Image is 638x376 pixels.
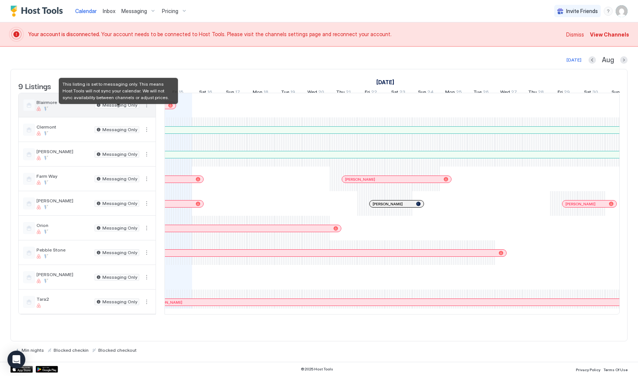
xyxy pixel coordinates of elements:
[142,125,151,134] button: More options
[538,89,544,97] span: 28
[472,88,491,98] a: August 26, 2025
[207,89,212,97] span: 16
[612,89,620,97] span: Sun
[54,347,89,353] span: Blocked checkin
[142,199,151,208] div: menu
[602,56,614,64] span: Aug
[162,8,178,15] span: Pricing
[142,273,151,282] div: menu
[36,272,92,277] span: [PERSON_NAME]
[142,297,151,306] div: menu
[418,89,426,97] span: Sun
[511,89,517,97] span: 27
[22,347,44,353] span: Min nights
[36,366,58,373] a: Google Play Store
[142,199,151,208] button: More options
[473,89,482,97] span: Tue
[556,88,572,98] a: August 29, 2025
[301,367,333,372] span: © 2025 Host Tools
[363,88,379,98] a: August 22, 2025
[610,88,628,98] a: August 31, 2025
[498,88,519,98] a: August 27, 2025
[345,177,375,182] span: [PERSON_NAME]
[391,89,398,97] span: Sat
[197,88,214,98] a: August 16, 2025
[121,8,147,15] span: Messaging
[592,89,598,97] span: 30
[456,89,462,97] span: 25
[565,56,583,64] button: [DATE]
[253,89,262,97] span: Mon
[264,89,268,97] span: 18
[374,77,396,88] a: August 1, 2025
[604,7,613,16] div: menu
[416,88,436,98] a: August 24, 2025
[427,89,434,97] span: 24
[36,99,92,105] span: Blairmore
[142,174,151,183] button: More options
[576,365,600,373] a: Privacy Policy
[142,224,151,233] button: More options
[528,89,537,97] span: Thu
[307,89,317,97] span: Wed
[567,57,581,63] div: [DATE]
[371,89,377,97] span: 22
[603,367,628,372] span: Terms Of Use
[142,150,151,159] button: More options
[399,89,405,97] span: 23
[199,89,206,97] span: Sat
[565,202,596,206] span: [PERSON_NAME]
[142,174,151,183] div: menu
[18,80,51,91] span: 9 Listings
[36,296,92,302] span: Tara2
[75,8,97,14] span: Calendar
[36,198,92,203] span: [PERSON_NAME]
[566,8,598,15] span: Invite Friends
[365,89,370,97] span: Fri
[500,89,510,97] span: Wed
[558,89,563,97] span: Fri
[36,247,92,253] span: Pebble Stone
[36,222,92,228] span: Orion
[75,7,97,15] a: Calendar
[142,248,151,257] button: More options
[142,224,151,233] div: menu
[584,89,591,97] span: Sat
[142,273,151,282] button: More options
[226,89,234,97] span: Sun
[582,88,600,98] a: August 30, 2025
[152,300,182,305] span: [PERSON_NAME]
[170,88,185,98] a: August 15, 2025
[279,88,297,98] a: August 19, 2025
[59,78,178,104] div: This listing is set to messaging only. This means Host Tools will not sync your calendar. We will...
[346,89,351,97] span: 21
[336,89,345,97] span: Thu
[28,31,562,38] span: Your account needs to be connected to Host Tools. Please visit the channels settings page and rec...
[588,56,596,64] button: Previous month
[98,347,137,353] span: Blocked checkout
[445,89,455,97] span: Mon
[224,88,242,98] a: August 17, 2025
[142,248,151,257] div: menu
[443,88,464,98] a: August 25, 2025
[576,367,600,372] span: Privacy Policy
[526,88,546,98] a: August 28, 2025
[590,31,629,38] span: View Channels
[251,88,270,98] a: August 18, 2025
[483,89,489,97] span: 26
[142,150,151,159] div: menu
[28,31,101,37] span: Your account is disconnected.
[142,125,151,134] div: menu
[389,88,407,98] a: August 23, 2025
[564,89,570,97] span: 29
[306,88,326,98] a: August 20, 2025
[616,5,628,17] div: User profile
[281,89,289,97] span: Tue
[36,173,92,179] span: Farm Way
[36,149,92,154] span: [PERSON_NAME]
[566,31,584,38] span: Dismiss
[103,8,115,14] span: Inbox
[10,366,33,373] a: App Store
